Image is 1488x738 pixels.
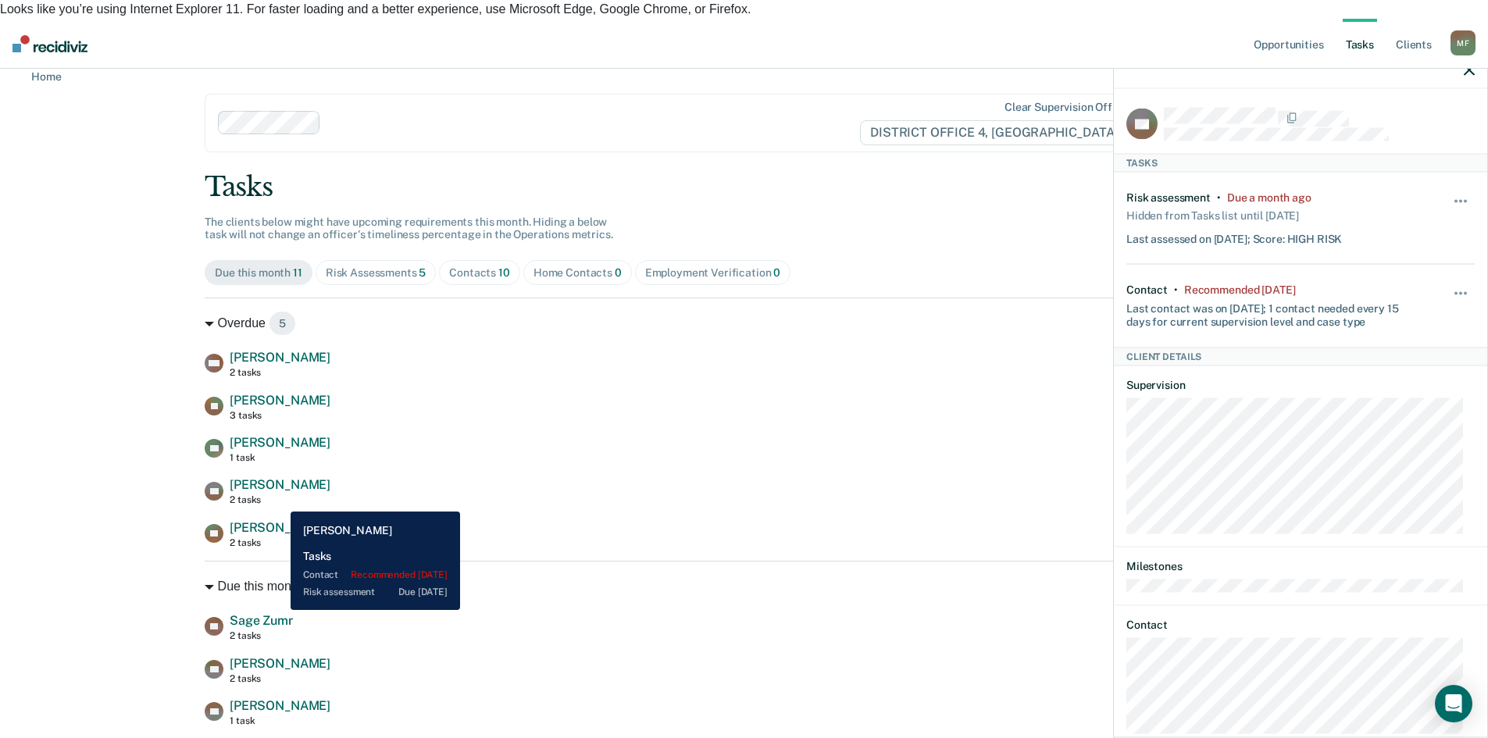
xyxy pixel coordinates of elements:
[1114,153,1487,172] div: Tasks
[1217,191,1221,204] div: •
[1126,191,1211,204] div: Risk assessment
[1004,101,1137,114] div: Clear supervision officers
[1174,283,1178,296] div: •
[230,673,330,684] div: 2 tasks
[230,452,330,463] div: 1 task
[1126,204,1299,226] div: Hidden from Tasks list until [DATE]
[773,266,780,279] span: 0
[230,613,293,628] span: Sage Zumr
[230,656,330,671] span: [PERSON_NAME]
[19,69,61,84] a: Home
[1126,226,1342,245] div: Last assessed on [DATE]; Score: HIGH RISK
[326,266,426,280] div: Risk Assessments
[230,630,293,641] div: 2 tasks
[498,266,510,279] span: 10
[230,494,330,505] div: 2 tasks
[1227,191,1311,204] div: Due a month ago
[1184,283,1295,296] div: Recommended 12 days ago
[230,698,330,713] span: [PERSON_NAME]
[230,367,330,378] div: 2 tasks
[615,266,622,279] span: 0
[1477,17,1488,38] span: ×
[1126,560,1475,573] dt: Milestones
[305,574,333,599] span: 6
[230,715,330,726] div: 1 task
[1126,283,1168,296] div: Contact
[1393,19,1435,69] a: Clients
[230,410,330,421] div: 3 tasks
[1451,30,1476,55] div: M F
[205,311,1283,336] div: Overdue
[1251,19,1326,69] a: Opportunities
[230,477,330,492] span: [PERSON_NAME]
[12,35,87,52] img: Recidiviz
[449,266,510,280] div: Contacts
[419,266,426,279] span: 5
[230,537,330,548] div: 2 tasks
[230,393,330,408] span: [PERSON_NAME]
[293,266,302,279] span: 11
[1435,685,1472,722] div: Open Intercom Messenger
[533,266,622,280] div: Home Contacts
[205,171,1283,203] div: Tasks
[230,520,330,535] span: [PERSON_NAME]
[269,311,296,336] span: 5
[205,574,1283,599] div: Due this month
[1343,19,1377,69] a: Tasks
[1126,618,1475,631] dt: Contact
[205,216,613,241] span: The clients below might have upcoming requirements this month. Hiding a below task will not chang...
[215,266,302,280] div: Due this month
[1126,296,1417,329] div: Last contact was on [DATE]; 1 contact needed every 15 days for current supervision level and case...
[1126,379,1475,392] dt: Supervision
[230,350,330,365] span: [PERSON_NAME]
[1114,347,1487,365] div: Client Details
[230,435,330,450] span: [PERSON_NAME]
[645,266,781,280] div: Employment Verification
[860,120,1140,145] span: DISTRICT OFFICE 4, [GEOGRAPHIC_DATA]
